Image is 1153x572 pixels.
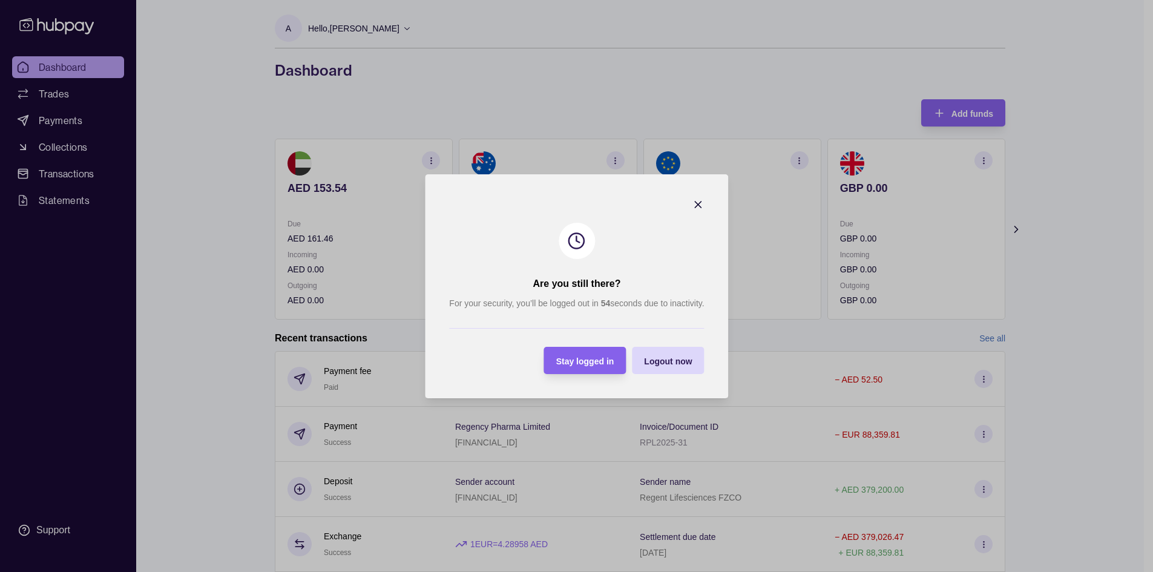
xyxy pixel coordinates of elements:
h2: Are you still there? [533,277,620,291]
p: For your security, you’ll be logged out in seconds due to inactivity. [449,297,704,310]
button: Stay logged in [544,347,626,374]
span: Stay logged in [556,356,614,366]
span: Logout now [644,356,692,366]
strong: 54 [600,298,610,308]
button: Logout now [632,347,704,374]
